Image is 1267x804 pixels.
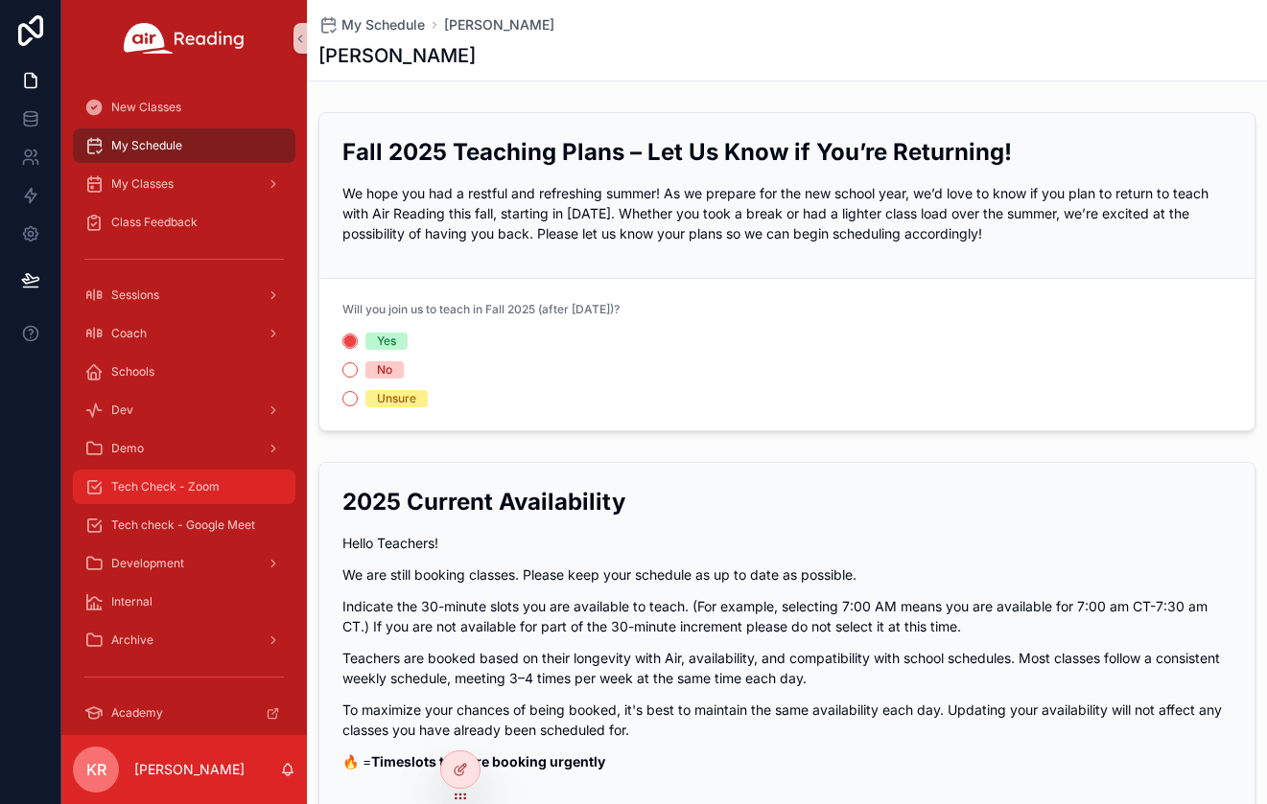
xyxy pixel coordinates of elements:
[134,760,245,779] p: [PERSON_NAME]
[73,546,295,581] a: Development
[111,215,198,230] span: Class Feedback
[342,564,1232,585] p: We are still booking classes. Please keep your schedule as up to date as possible.
[318,42,476,69] h1: [PERSON_NAME]
[342,486,1232,517] h2: 2025 Current Availability
[377,390,416,407] div: Unsure
[73,278,295,312] a: Sessions
[342,136,1232,168] h2: Fall 2025 Teaching Plans – Let Us Know if You’re Returning!
[111,556,184,571] span: Development
[111,138,182,153] span: My Schedule
[73,696,295,730] a: Academy
[444,15,554,34] a: [PERSON_NAME]
[111,705,163,721] span: Academy
[111,441,144,456] span: Demo
[73,585,295,619] a: Internal
[111,326,147,341] span: Coach
[124,23,245,54] img: App logo
[377,361,392,379] div: No
[341,15,425,34] span: My Schedule
[73,90,295,125] a: New Classes
[73,167,295,201] a: My Classes
[73,470,295,504] a: Tech Check - Zoom
[342,596,1232,636] p: Indicate the 30-minute slots you are available to teach. (For example, selecting 7:00 AM means yo...
[73,128,295,163] a: My Schedule
[73,205,295,240] a: Class Feedback
[377,333,396,350] div: Yes
[342,700,1232,740] p: To maximize your chances of being booked, it's best to maintain the same availability each day. U...
[111,594,153,609] span: Internal
[73,393,295,427] a: Dev
[73,316,295,351] a: Coach
[73,431,295,466] a: Demo
[111,364,154,379] span: Schools
[342,751,1232,771] p: 🔥 =
[86,758,106,781] span: KR
[371,753,605,770] strong: Timeslots that are booking urgently
[111,402,133,418] span: Dev
[342,533,1232,553] p: Hello Teachers!
[342,183,1232,243] p: We hope you had a restful and refreshing summer! As we prepare for the new school year, we’d love...
[61,77,307,735] div: scrollable content
[111,287,159,303] span: Sessions
[111,176,174,192] span: My Classes
[73,508,295,542] a: Tech check - Google Meet
[73,355,295,389] a: Schools
[111,479,220,494] span: Tech Check - Zoom
[111,100,181,115] span: New Classes
[318,15,425,34] a: My Schedule
[342,302,620,316] span: Will you join us to teach in Fall 2025 (after [DATE])?
[111,517,255,533] span: Tech check - Google Meet
[111,632,153,648] span: Archive
[342,648,1232,688] p: Teachers are booked based on their longevity with Air, availability, and compatibility with schoo...
[73,623,295,657] a: Archive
